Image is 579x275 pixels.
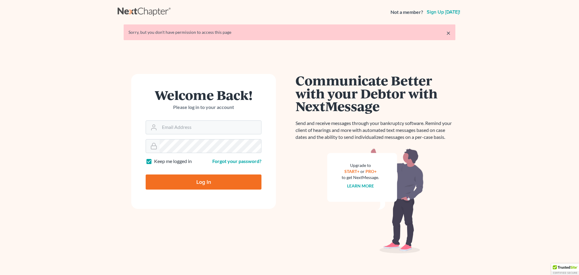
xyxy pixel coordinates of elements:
img: nextmessage_bg-59042aed3d76b12b5cd301f8e5b87938c9018125f34e5fa2b7a6b67550977c72.svg [327,148,424,254]
p: Send and receive messages through your bankruptcy software. Remind your client of hearings and mo... [296,120,455,141]
p: Please log in to your account [146,104,261,111]
span: or [360,169,365,174]
div: TrustedSite Certified [551,264,579,275]
div: to get NextMessage. [342,174,379,181]
div: Upgrade to [342,162,379,168]
a: PRO+ [365,169,377,174]
a: Learn more [347,183,374,188]
h1: Welcome Back! [146,88,261,101]
a: × [446,29,451,37]
input: Email Address [160,121,261,134]
input: Log In [146,174,261,190]
label: Keep me logged in [154,158,192,165]
strong: Not a member? [391,9,423,16]
h1: Communicate Better with your Debtor with NextMessage [296,74,455,113]
a: Sign up [DATE]! [426,10,461,14]
div: Sorry, but you don't have permission to access this page [128,29,451,35]
a: START+ [344,169,359,174]
a: Forgot your password? [212,158,261,164]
